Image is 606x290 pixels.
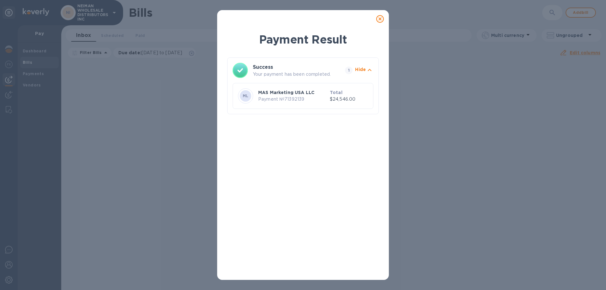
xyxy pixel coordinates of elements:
[227,32,379,47] h1: Payment Result
[258,89,327,96] p: MAS Marketing USA LLC
[253,71,342,78] p: Your payment has been completed.
[253,63,334,71] h3: Success
[355,66,366,73] p: Hide
[330,96,368,103] p: $24,546.00
[243,93,249,98] b: ML
[345,67,353,74] span: 1
[355,66,373,75] button: Hide
[330,90,342,95] b: Total
[258,96,327,103] p: Payment № 71392139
